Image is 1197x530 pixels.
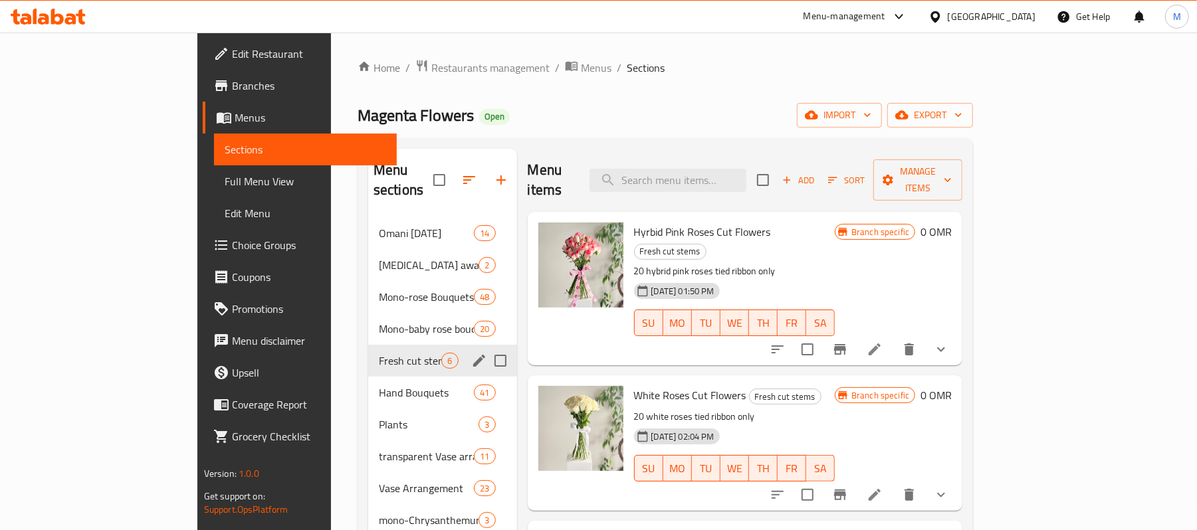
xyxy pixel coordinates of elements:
li: / [555,60,560,76]
button: Branch-specific-item [824,479,856,511]
span: WE [726,313,744,333]
button: TH [749,455,778,482]
button: delete [893,479,925,511]
a: Branches [203,70,397,102]
button: sort-choices [762,333,794,365]
button: TU [692,309,720,336]
li: / [617,60,621,76]
button: WE [720,455,749,482]
button: import [797,103,882,128]
div: items [474,321,495,337]
button: SU [634,309,663,336]
span: Edit Menu [225,205,387,221]
span: TH [754,459,772,478]
div: items [479,416,495,432]
p: 20 white roses tied ribbon only [634,408,835,425]
span: Get support on: [204,487,265,505]
h2: Menu sections [374,160,433,200]
button: export [887,103,973,128]
span: Magenta Flowers [358,100,474,130]
span: 2 [479,259,494,272]
button: sort-choices [762,479,794,511]
div: Mono-baby rose bouquets20 [368,313,517,345]
span: White Roses Cut Flowers [634,385,746,405]
div: Hand Bouquets41 [368,377,517,408]
h6: 0 OMR [921,386,952,404]
button: SA [806,455,835,482]
h2: Menu items [528,160,574,200]
input: search [590,169,746,192]
span: Vase Arrangement [379,480,474,496]
button: MO [663,455,692,482]
a: Support.OpsPlatform [204,501,288,518]
span: Add item [777,170,819,191]
a: Menus [565,59,611,76]
span: FR [783,459,801,478]
span: Branch specific [846,226,915,238]
span: Hand Bouquets [379,385,474,400]
div: Omani [DATE]14 [368,217,517,249]
span: Restaurants management [431,60,550,76]
div: Fresh cut stems [379,353,441,369]
div: items [474,480,495,496]
div: items [479,257,495,273]
span: SA [812,313,829,333]
div: [MEDICAL_DATA] awareness2 [368,249,517,281]
span: 14 [475,227,494,240]
div: Vase Arrangement23 [368,472,517,504]
div: Menu-management [804,9,885,25]
a: Edit menu item [867,487,883,503]
span: MO [669,459,687,478]
span: Full Menu View [225,173,387,189]
svg: Show Choices [933,487,949,503]
span: Sections [225,141,387,157]
button: WE [720,309,749,336]
span: 1.0.0 [239,465,259,482]
button: edit [469,351,489,371]
span: Select to update [794,335,821,363]
span: Manage items [884,163,952,197]
span: Sort [828,173,865,188]
span: 23 [475,482,494,495]
button: Branch-specific-item [824,333,856,365]
a: Full Menu View [214,165,397,197]
span: Coupons [232,269,387,285]
span: 6 [442,355,457,367]
span: TU [697,313,715,333]
a: Grocery Checklist [203,420,397,452]
span: Promotions [232,301,387,317]
span: Mono-rose Bouquets [379,289,474,305]
span: MO [669,313,687,333]
button: TU [692,455,720,482]
span: Fresh cut stems [635,244,706,259]
span: SU [640,313,658,333]
span: Version: [204,465,237,482]
button: SA [806,309,835,336]
p: 20 hybrid pink roses tied ribbon only [634,263,835,280]
span: Select all sections [425,166,453,194]
span: Upsell [232,365,387,381]
h6: 0 OMR [921,222,952,241]
button: SU [634,455,663,482]
button: delete [893,333,925,365]
span: Omani [DATE] [379,225,474,241]
button: MO [663,309,692,336]
div: items [474,448,495,464]
div: Fresh cut stems [634,244,707,260]
nav: breadcrumb [358,59,973,76]
span: [DATE] 01:50 PM [646,285,720,298]
span: transparent Vase arrangements [379,448,474,464]
span: mono-Chrysanthemum bouquets [379,512,479,528]
span: Edit Restaurant [232,46,387,62]
button: Manage items [873,159,962,201]
span: Menus [581,60,611,76]
div: Mono-baby rose bouquets [379,321,474,337]
span: 20 [475,323,494,335]
div: items [474,385,495,400]
button: FR [778,309,806,336]
span: Hyrbid Pink Roses Cut Flowers [634,222,771,242]
a: Edit menu item [867,341,883,357]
